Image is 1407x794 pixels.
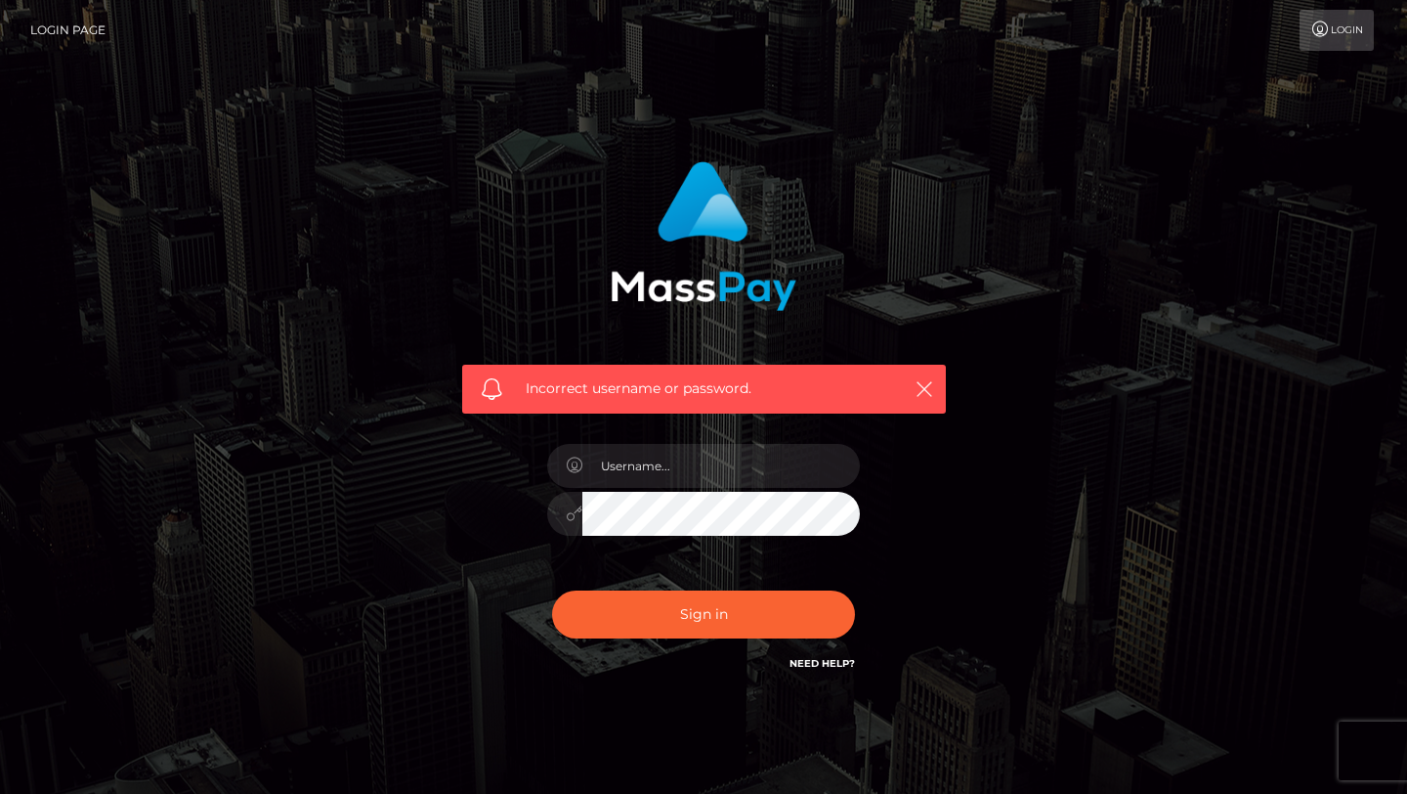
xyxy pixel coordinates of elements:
[1300,10,1374,51] a: Login
[552,591,855,639] button: Sign in
[30,10,106,51] a: Login Page
[582,444,860,488] input: Username...
[526,378,882,399] span: Incorrect username or password.
[611,161,796,311] img: MassPay Login
[789,657,855,670] a: Need Help?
